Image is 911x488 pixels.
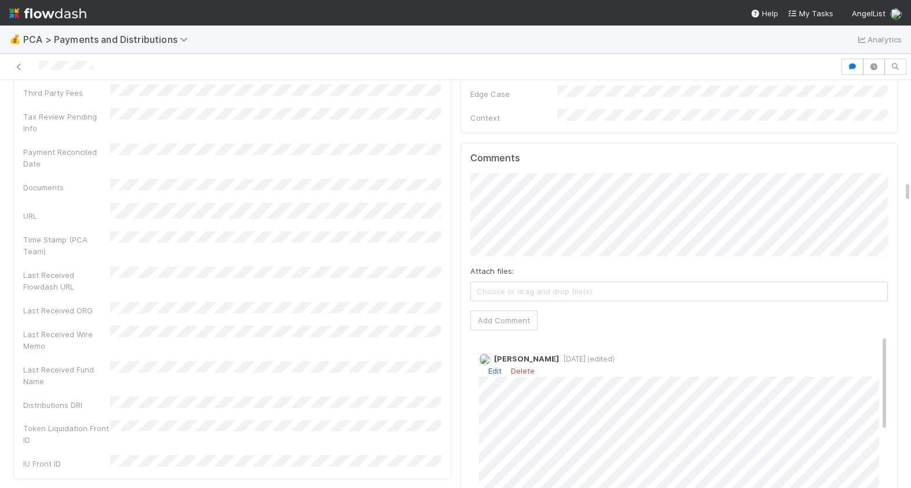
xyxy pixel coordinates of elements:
div: Third Party Fees [23,87,110,99]
div: Last Received Wire Memo [23,328,110,352]
img: logo-inverted-e16ddd16eac7371096b0.svg [9,3,86,23]
a: Analytics [856,32,902,46]
span: My Tasks [787,9,833,18]
div: Help [750,8,778,19]
div: Time Stamp (PCA Team) [23,234,110,257]
div: Last Received Fund Name [23,364,110,387]
h5: Comments [470,153,888,164]
a: Edit [488,366,502,375]
div: Tax Review Pending Info [23,111,110,134]
div: IU Front ID [23,458,110,469]
div: Token Liquidation Front ID [23,422,110,446]
button: Add Comment [470,310,538,330]
div: Context [470,112,557,124]
div: Documents [23,182,110,193]
a: Delete [511,366,535,375]
span: 💰 [9,34,21,44]
div: Distributions DRI [23,399,110,411]
span: [DATE] (edited) [559,355,615,363]
div: Last Received Flowdash URL [23,269,110,292]
div: Payment Reconciled Date [23,146,110,169]
span: AngelList [852,9,885,18]
label: Attach files: [470,265,514,277]
span: PCA > Payments and Distributions [23,34,194,45]
img: avatar_87e1a465-5456-4979-8ac4-f0cdb5bbfe2d.png [479,353,491,365]
div: Last Received ORG [23,305,110,316]
span: [PERSON_NAME] [494,354,559,363]
div: URL [23,210,110,222]
span: Choose or drag and drop file(s) [471,282,888,301]
div: Edge Case [470,88,557,100]
img: avatar_87e1a465-5456-4979-8ac4-f0cdb5bbfe2d.png [890,8,902,20]
a: My Tasks [787,8,833,19]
